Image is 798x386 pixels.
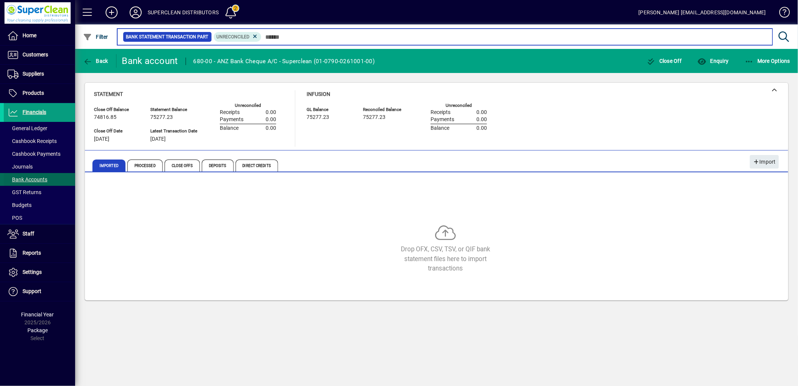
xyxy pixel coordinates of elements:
[389,245,502,273] div: Drop OFX, CSV, TSV, or QIF bank statement files here to import transactions
[266,117,276,123] span: 0.00
[4,282,75,301] a: Support
[4,225,75,243] a: Staff
[645,54,684,68] button: Close Off
[647,58,682,64] span: Close Off
[94,136,109,142] span: [DATE]
[4,122,75,135] a: General Ledger
[8,138,57,144] span: Cashbook Receipts
[4,199,75,211] a: Budgets
[150,107,197,112] span: Statement Balance
[150,114,173,120] span: 75277.23
[23,71,44,77] span: Suppliers
[4,186,75,199] a: GST Returns
[8,125,47,131] span: General Ledger
[23,32,36,38] span: Home
[363,114,385,120] span: 75277.23
[774,2,789,26] a: Knowledge Base
[92,160,125,172] span: Imported
[23,52,48,58] span: Customers
[8,164,33,170] span: Journals
[75,54,116,68] app-page-header-button: Back
[235,103,261,108] label: Unreconciled
[363,107,408,112] span: Reconciled Balance
[236,160,278,172] span: Direct Credits
[81,30,110,44] button: Filter
[266,125,276,131] span: 0.00
[8,189,41,195] span: GST Returns
[124,6,148,19] button: Profile
[8,202,32,208] span: Budgets
[23,288,41,294] span: Support
[83,58,108,64] span: Back
[23,90,44,96] span: Products
[4,211,75,224] a: POS
[8,151,60,157] span: Cashbook Payments
[745,58,790,64] span: More Options
[639,6,766,18] div: [PERSON_NAME] [EMAIL_ADDRESS][DOMAIN_NAME]
[4,135,75,147] a: Cashbook Receipts
[217,34,250,40] span: Unreconciled
[214,32,261,42] mat-chip: Reconciliation Status: Unreconciled
[4,46,75,64] a: Customers
[220,125,239,131] span: Balance
[94,107,139,112] span: Close Off Balance
[266,109,276,115] span: 0.00
[21,312,54,318] span: Financial Year
[4,263,75,282] a: Settings
[150,136,166,142] span: [DATE]
[8,215,22,221] span: POS
[431,109,450,115] span: Receipts
[100,6,124,19] button: Add
[27,327,48,333] span: Package
[307,107,352,112] span: GL Balance
[202,160,234,172] span: Deposits
[750,155,779,169] button: Import
[4,26,75,45] a: Home
[307,114,329,120] span: 75277.23
[476,109,487,115] span: 0.00
[23,269,42,275] span: Settings
[193,55,375,67] div: 680-00 - ANZ Bank Cheque A/C - Superclean (01-0790-0261001-00)
[94,114,116,120] span: 74816.85
[220,117,243,123] span: Payments
[94,129,139,134] span: Close Off Date
[4,244,75,263] a: Reports
[122,55,178,67] div: Bank account
[4,160,75,173] a: Journals
[743,54,792,68] button: More Options
[127,160,163,172] span: Processed
[165,160,200,172] span: Close Offs
[126,33,209,41] span: Bank Statement Transaction Part
[23,231,34,237] span: Staff
[476,125,487,131] span: 0.00
[23,250,41,256] span: Reports
[148,6,219,18] div: SUPERCLEAN DISTRIBUTORS
[81,54,110,68] button: Back
[753,156,776,168] span: Import
[4,65,75,84] a: Suppliers
[83,34,108,40] span: Filter
[8,176,47,182] span: Bank Accounts
[695,54,730,68] button: Enquiry
[4,173,75,186] a: Bank Accounts
[23,109,46,115] span: Financials
[431,125,449,131] span: Balance
[476,117,487,123] span: 0.00
[431,117,454,123] span: Payments
[150,129,197,134] span: Latest Transaction Date
[446,103,472,108] label: Unreconciled
[697,58,728,64] span: Enquiry
[220,109,240,115] span: Receipts
[4,84,75,103] a: Products
[4,147,75,160] a: Cashbook Payments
